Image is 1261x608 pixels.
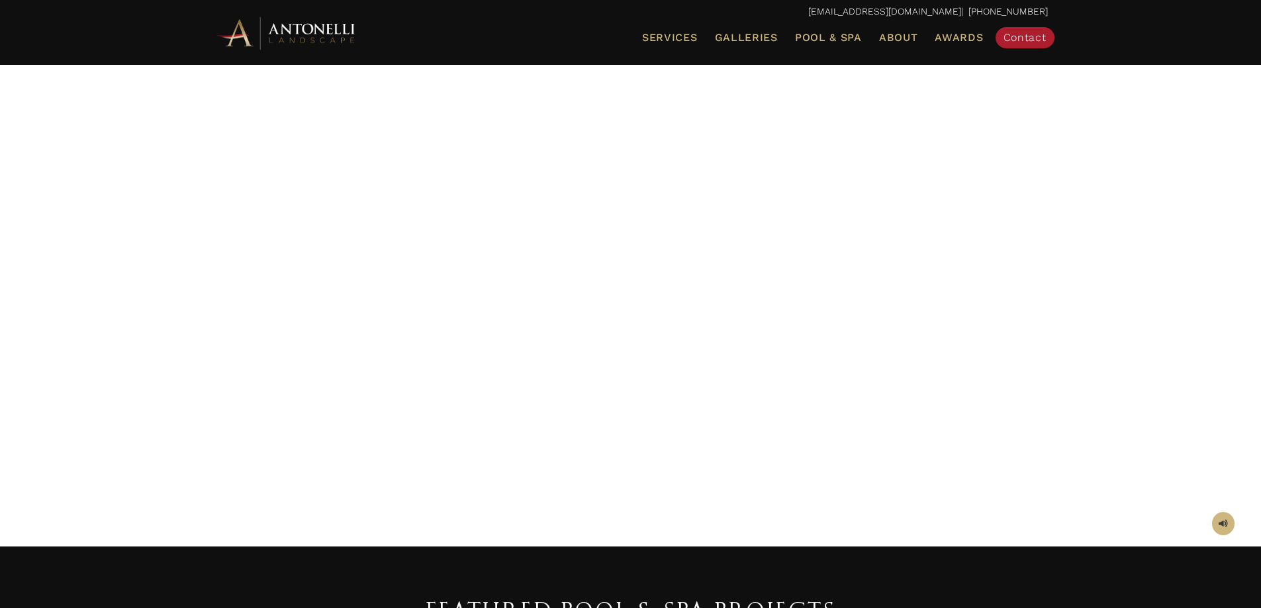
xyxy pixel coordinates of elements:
span: Awards [935,31,983,44]
a: About [874,29,923,46]
a: Services [637,29,703,46]
span: About [879,32,918,43]
a: Awards [929,29,988,46]
a: Pool & Spa [790,29,867,46]
a: Contact [996,27,1054,48]
img: Antonelli Horizontal Logo [214,15,359,51]
span: Services [642,32,698,43]
p: | [PHONE_NUMBER] [214,3,1048,21]
span: Pool & Spa [795,31,862,44]
a: [EMAIL_ADDRESS][DOMAIN_NAME] [808,6,961,17]
span: Galleries [715,31,778,44]
a: Galleries [710,29,783,46]
span: Contact [1004,31,1047,44]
